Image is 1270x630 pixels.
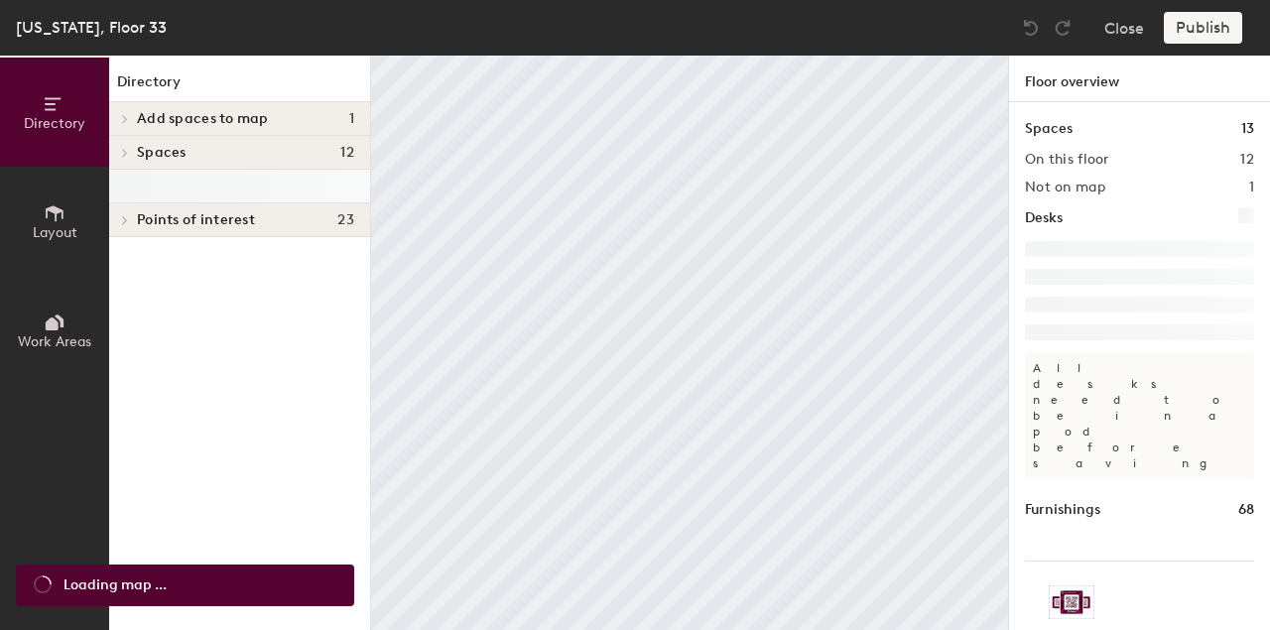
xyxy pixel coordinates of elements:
[137,212,255,228] span: Points of interest
[137,111,269,127] span: Add spaces to map
[16,15,167,40] div: [US_STATE], Floor 33
[24,115,85,132] span: Directory
[1049,585,1094,619] img: Sticker logo
[109,71,370,102] h1: Directory
[1021,18,1041,38] img: Undo
[1238,499,1254,521] h1: 68
[371,56,1008,630] canvas: Map
[63,574,167,596] span: Loading map ...
[349,111,354,127] span: 1
[18,333,91,350] span: Work Areas
[1025,352,1254,479] p: All desks need to be in a pod before saving
[337,212,354,228] span: 23
[1249,180,1254,195] h2: 1
[137,145,187,161] span: Spaces
[1025,180,1105,195] h2: Not on map
[1025,152,1109,168] h2: On this floor
[1025,207,1063,229] h1: Desks
[33,224,77,241] span: Layout
[1009,56,1270,102] h1: Floor overview
[1025,118,1073,140] h1: Spaces
[1053,18,1073,38] img: Redo
[1241,118,1254,140] h1: 13
[1104,12,1144,44] button: Close
[1240,152,1254,168] h2: 12
[1025,499,1100,521] h1: Furnishings
[340,145,354,161] span: 12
